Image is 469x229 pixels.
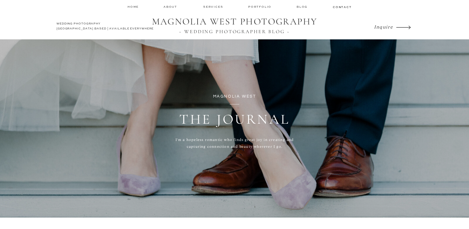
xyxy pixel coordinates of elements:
[118,111,351,136] h1: THE JOURNAL
[374,22,395,31] a: Inquire
[148,16,321,28] a: MAGNOLIA WEST PHOTOGRAPHY
[203,5,224,9] a: services
[56,21,155,33] h2: WEDDING PHOTOGRAPHY [GEOGRAPHIC_DATA] BASED | AVAILABLE EVERYWHERE
[333,5,351,9] a: contact
[184,93,285,100] p: magnolia west
[127,5,139,9] a: home
[248,5,273,9] a: Portfolio
[374,24,393,29] i: Inquire
[297,5,309,9] a: Blog
[56,21,155,33] a: WEDDING PHOTOGRAPHY[GEOGRAPHIC_DATA] BASED | AVAILABLE EVERYWHERE
[163,5,179,9] a: about
[148,29,321,34] a: ~ WEDDING PHOTOGRAPHER BLOG ~
[169,136,300,157] p: I'm a hopeless romantic who finds great joy in creating and capturing connection and beauty where...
